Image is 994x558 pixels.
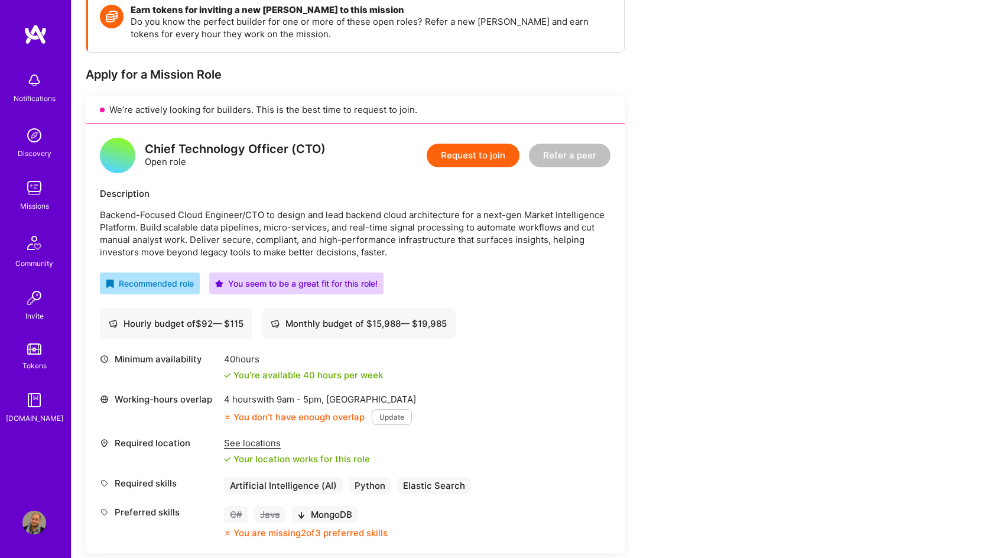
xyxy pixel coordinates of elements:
div: Minimum availability [100,353,218,365]
div: Monthly budget of $ 15,988 — $ 19,985 [271,317,447,330]
p: Backend-Focused Cloud Engineer/CTO to design and lead backend cloud architecture for a next-gen M... [100,209,610,258]
img: tokens [27,343,41,355]
i: icon Check [224,456,231,463]
i: icon CloseOrange [224,414,231,421]
div: Tokens [22,359,47,372]
div: C# [224,506,248,523]
i: icon Cash [271,319,280,328]
i: icon Tag [100,479,109,488]
div: Community [15,257,53,270]
div: Artificial Intelligence (AI) [224,477,343,494]
div: 4 hours with [GEOGRAPHIC_DATA] [224,393,416,405]
img: Token icon [100,5,124,28]
i: icon Clock [100,355,109,364]
div: Working-hours overlap [100,393,218,405]
img: Community [20,229,48,257]
img: discovery [22,124,46,147]
div: Preferred skills [100,506,218,518]
i: icon World [100,395,109,404]
div: Hourly budget of $ 92 — $ 115 [109,317,243,330]
i: icon Tag [100,508,109,517]
button: Update [372,409,412,425]
div: Elastic Search [397,477,471,494]
span: 9am - 5pm , [274,394,326,405]
div: [DOMAIN_NAME] [6,412,63,424]
div: Required skills [100,477,218,489]
div: Open role [145,143,326,168]
div: You are missing 2 of 3 preferred skills [233,527,388,539]
div: Description [100,187,610,200]
p: Do you know the perfect builder for one or more of these open roles? Refer a new [PERSON_NAME] an... [131,15,612,40]
i: icon CloseOrange [224,530,231,537]
i: icon Check [224,372,231,379]
i: icon Cash [109,319,118,328]
div: Missions [20,200,49,212]
div: Notifications [14,92,56,105]
button: Request to join [427,144,519,167]
img: bell [22,69,46,92]
i: icon Location [100,439,109,447]
button: Refer a peer [529,144,610,167]
img: User Avatar [22,511,46,534]
div: Required location [100,437,218,449]
img: Invite [22,286,46,310]
div: Recommended role [106,277,194,290]
div: You're available 40 hours per week [224,369,383,381]
div: Python [349,477,391,494]
div: 40 hours [224,353,383,365]
div: You don’t have enough overlap [224,411,365,423]
div: Chief Technology Officer (CTO) [145,143,326,155]
div: You seem to be a great fit for this role! [215,277,378,290]
div: Apply for a Mission Role [86,67,625,82]
div: Discovery [18,147,51,160]
i: icon BlackArrowDown [298,512,305,519]
i: icon PurpleStar [215,280,223,288]
img: logo [24,24,47,45]
h4: Earn tokens for inviting a new [PERSON_NAME] to this mission [131,5,612,15]
img: guide book [22,388,46,412]
div: Java [254,506,286,523]
i: icon RecommendedBadge [106,280,114,288]
div: Your location works for this role [224,453,370,465]
div: See locations [224,437,370,449]
div: We’re actively looking for builders. This is the best time to request to join. [86,96,625,124]
a: User Avatar [20,511,49,534]
div: MongoDB [292,506,358,523]
img: teamwork [22,176,46,200]
div: Invite [25,310,44,322]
